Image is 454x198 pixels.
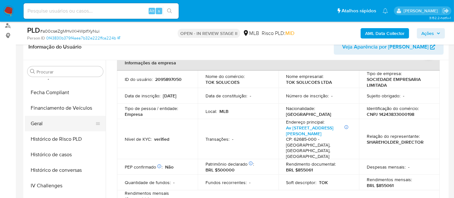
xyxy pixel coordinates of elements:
p: Rendimento documental : [286,161,336,167]
button: Geral [25,116,100,131]
p: Nome empresarial : [286,73,324,79]
p: BRL $500000 [206,167,235,173]
p: - [173,180,174,185]
button: Ações [417,28,445,38]
p: Sujeito obrigado : [367,93,400,99]
button: Financiamento de Veículos [25,100,106,116]
p: CNPJ 14243833000198 [367,111,414,117]
h1: Informação do Usuário [28,44,81,50]
p: Quantidade de fundos : [125,180,171,185]
button: IV Challenges [25,178,106,193]
a: 0f43830b379f4aea7b32e222ffca224b [46,35,120,41]
p: TOK SOLUCOES LTDA [286,79,332,85]
p: TOK SOLUCOES [206,79,239,85]
p: Número de inscrição : [286,93,329,99]
b: Person ID [27,35,45,41]
div: MLB [243,30,259,37]
p: Nível de KYC : [125,136,152,142]
p: Patrimônio declarado : [206,161,254,167]
button: Histórico de casos [25,147,106,162]
p: - [250,93,251,99]
button: Histórico de conversas [25,162,106,178]
p: Despesas mensais : [367,164,406,170]
span: Veja Aparência por [PERSON_NAME] [342,39,428,55]
p: ID do usuário : [125,76,153,82]
p: - [403,93,404,99]
button: Fecha Compliant [25,85,106,100]
span: Risco PLD: [262,30,294,37]
p: Tipo de empresa : [367,71,402,76]
p: Nome do comércio : [206,73,245,79]
p: Nacionalidade : [286,105,315,111]
b: AML Data Collector [365,28,405,38]
p: Data de inscrição : [125,93,160,99]
b: PLD [27,25,40,35]
span: 3.152.2-hotfix-1 [429,15,451,20]
button: AML Data Collector [361,28,409,38]
p: 2095897050 [155,76,182,82]
p: Fundos recorrentes : [206,180,247,185]
button: Procurar [30,69,35,74]
p: Não [165,164,174,170]
p: Local : [206,108,217,114]
p: Soft descriptor : [286,180,317,185]
p: alexandra.macedo@mercadolivre.com [404,8,440,14]
th: Informações da empresa [117,55,440,71]
span: Atalhos rápidos [342,7,376,14]
p: SOCIEDADE EMPRESARIA LIMITADA [367,76,429,88]
p: BRL $855061 [286,167,313,173]
p: Empresa [125,111,143,117]
p: - [232,136,233,142]
span: # a00cseZgMHvIXl4WpIfXyNui [40,28,100,34]
input: Pesquise usuários ou casos... [24,7,179,15]
a: Sair [442,7,449,14]
h4: CP: 62685-000 - [GEOGRAPHIC_DATA], [GEOGRAPHIC_DATA], [GEOGRAPHIC_DATA] [286,137,349,159]
p: BRL $855061 [367,182,394,188]
p: Relação do representante : [367,133,420,139]
p: Tipo de pessoa / entidade : [125,105,178,111]
p: TOK [319,180,328,185]
button: search-icon [163,6,176,16]
p: verified [154,136,169,142]
p: Data de constituição : [206,93,247,99]
button: Veja Aparência por [PERSON_NAME] [334,39,444,55]
p: Transações : [206,136,229,142]
a: Av [STREET_ADDRESS][PERSON_NAME] [286,125,334,137]
span: Ações [421,28,434,38]
input: Procurar [37,69,100,75]
span: Alt [149,8,154,14]
p: [DATE] [163,93,176,99]
span: s [158,8,160,14]
p: Endereço principal : [286,119,325,125]
button: Histórico de Risco PLD [25,131,106,147]
p: Rendimentos mensais : [367,177,412,182]
p: [GEOGRAPHIC_DATA] [286,111,332,117]
p: - [332,93,333,99]
a: Notificações [383,8,388,14]
p: OPEN - IN REVIEW STAGE II [178,29,240,38]
p: - [249,180,250,185]
span: MID [285,29,294,37]
p: Identificação do comércio : [367,105,419,111]
p: - [408,164,409,170]
p: MLB [219,108,228,114]
p: SHAREHOLDER_DIRECTOR [367,139,424,145]
p: PEP confirmado : [125,164,163,170]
